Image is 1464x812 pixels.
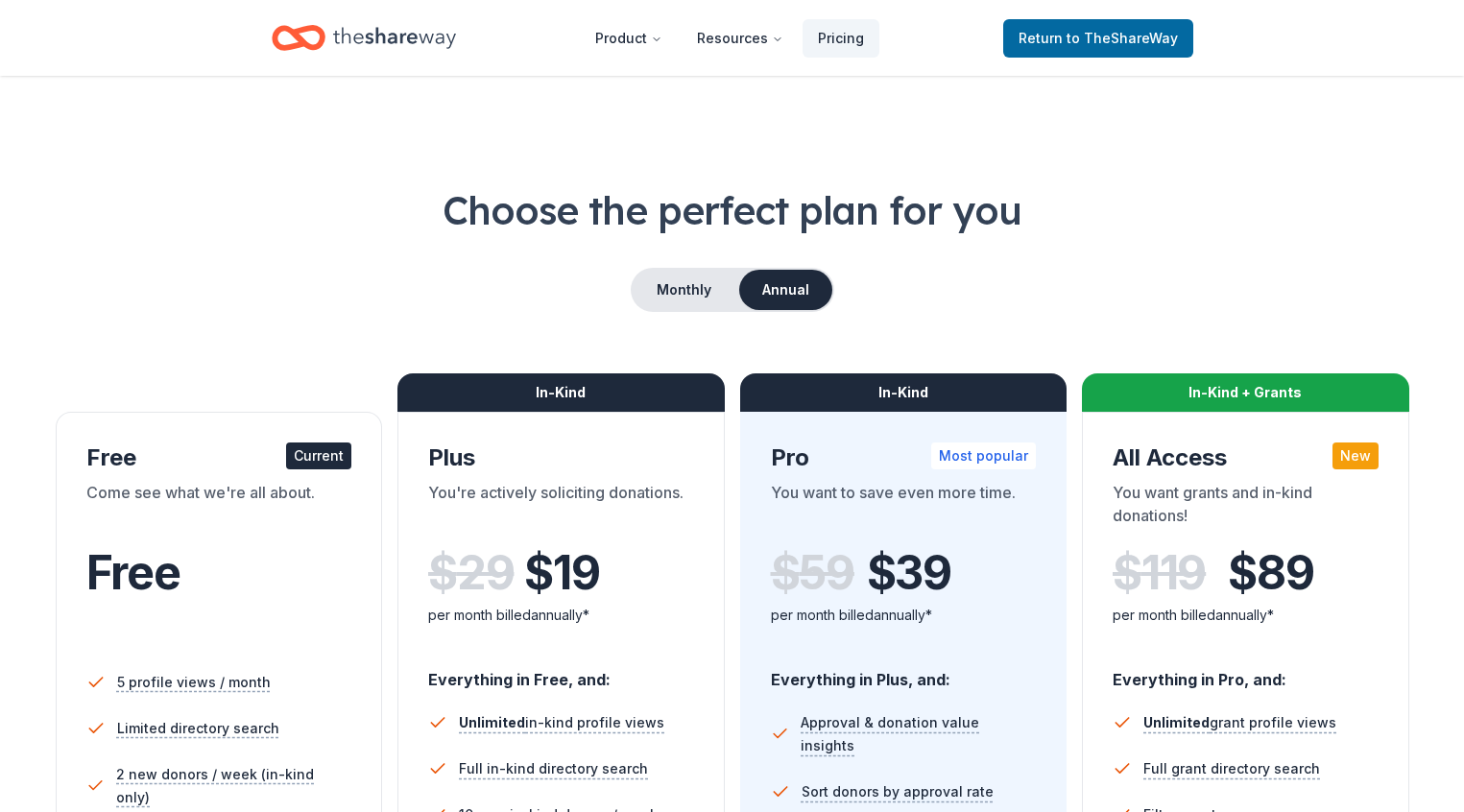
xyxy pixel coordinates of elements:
button: Resources [682,19,799,58]
span: Free [86,544,180,601]
span: Approval & donation value insights [801,711,1036,757]
span: Unlimited [459,714,525,730]
div: Everything in Plus, and: [771,652,1037,692]
div: New [1332,442,1379,469]
span: Unlimited [1143,714,1210,730]
div: Most popular [931,442,1036,469]
a: Home [272,15,456,60]
div: In-Kind [397,373,725,412]
span: Sort donors by approval rate [802,780,994,803]
div: Plus [428,442,694,473]
button: Product [580,19,678,58]
h1: Choose the perfect plan for you [46,183,1418,237]
nav: Main [580,15,879,60]
span: to TheShareWay [1067,30,1178,46]
span: $ 89 [1228,546,1313,600]
div: per month billed annually* [428,604,694,627]
span: 5 profile views / month [117,671,271,694]
div: You want grants and in-kind donations! [1113,481,1379,535]
span: Limited directory search [117,717,279,740]
div: Come see what we're all about. [86,481,352,535]
span: Return [1019,27,1178,50]
span: 2 new donors / week (in-kind only) [116,763,351,809]
span: $ 19 [524,546,599,600]
span: $ 39 [867,546,951,600]
div: Everything in Free, and: [428,652,694,692]
button: Annual [739,270,832,310]
span: grant profile views [1143,714,1336,730]
a: Pricing [803,19,879,58]
div: In-Kind [740,373,1068,412]
div: Free [86,442,352,473]
button: Monthly [633,270,735,310]
a: Returnto TheShareWay [1003,19,1193,58]
div: per month billed annually* [771,604,1037,627]
span: Full grant directory search [1143,757,1320,780]
div: Current [286,442,351,469]
div: Pro [771,442,1037,473]
div: Everything in Pro, and: [1113,652,1379,692]
div: In-Kind + Grants [1082,373,1409,412]
span: Full in-kind directory search [459,757,648,780]
span: in-kind profile views [459,714,664,730]
div: per month billed annually* [1113,604,1379,627]
div: You're actively soliciting donations. [428,481,694,535]
div: You want to save even more time. [771,481,1037,535]
div: All Access [1113,442,1379,473]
